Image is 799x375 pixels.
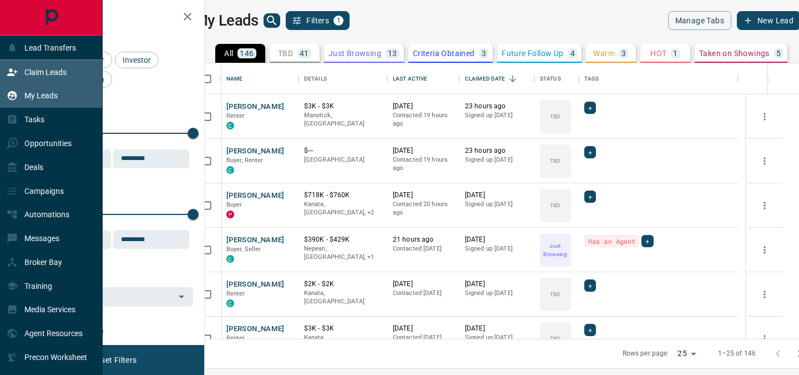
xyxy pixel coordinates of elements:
[195,12,259,29] h1: My Leads
[459,63,534,94] div: Claimed Date
[673,346,700,362] div: 25
[465,63,505,94] div: Claimed Date
[388,49,397,57] p: 13
[550,157,560,165] p: TBD
[756,153,773,169] button: more
[115,52,159,68] div: Investor
[584,146,596,158] div: +
[393,63,427,94] div: Last Active
[264,13,280,28] button: search button
[756,197,773,214] button: more
[226,290,245,297] span: Renter
[393,102,454,111] p: [DATE]
[413,49,475,57] p: Criteria Obtained
[534,63,579,94] div: Status
[304,289,382,306] p: Kanata, [GEOGRAPHIC_DATA]
[650,49,666,57] p: HOT
[393,279,454,289] p: [DATE]
[588,191,592,202] span: +
[393,235,454,244] p: 21 hours ago
[550,112,560,121] p: TBD
[593,49,615,57] p: Warm
[304,191,382,200] p: $718K - $760K
[579,63,738,94] div: Tags
[465,289,529,298] p: Signed up [DATE]
[304,156,382,164] p: [GEOGRAPHIC_DATA]
[756,108,773,125] button: more
[588,324,592,336] span: +
[393,200,454,217] p: Contacted 20 hours ago
[304,324,382,333] p: $3K - $3K
[226,201,242,208] span: Buyer
[623,349,669,358] p: Rows per page:
[226,324,285,334] button: [PERSON_NAME]
[502,49,563,57] p: Future Follow Up
[584,324,596,336] div: +
[465,146,529,156] p: 23 hours ago
[465,333,529,342] p: Signed up [DATE]
[465,244,529,253] p: Signed up [DATE]
[387,63,459,94] div: Last Active
[645,236,649,247] span: +
[393,191,454,200] p: [DATE]
[119,56,155,64] span: Investor
[465,191,529,200] p: [DATE]
[328,49,381,57] p: Just Browsing
[393,111,454,128] p: Contacted 19 hours ago
[226,122,234,129] div: condos.ca
[226,146,285,157] button: [PERSON_NAME]
[36,11,193,24] h2: Filters
[570,49,575,57] p: 4
[393,156,454,173] p: Contacted 19 hours ago
[226,112,245,119] span: Renter
[304,279,382,289] p: $2K - $2K
[226,246,261,253] span: Buyer, Seller
[584,279,596,292] div: +
[226,211,234,218] div: property.ca
[226,166,234,174] div: condos.ca
[621,49,626,57] p: 3
[240,49,254,57] p: 146
[226,299,234,307] div: condos.ca
[221,63,299,94] div: Name
[541,242,570,258] p: Just Browsing
[584,191,596,203] div: +
[584,102,596,114] div: +
[393,146,454,156] p: [DATE]
[668,11,731,30] button: Manage Tabs
[550,201,560,209] p: TBD
[776,49,781,57] p: 5
[84,351,144,369] button: Reset Filters
[482,49,486,57] p: 3
[278,49,293,57] p: TBD
[588,147,592,158] span: +
[226,279,285,290] button: [PERSON_NAME]
[465,102,529,111] p: 23 hours ago
[299,63,387,94] div: Details
[304,244,382,262] p: Ottawa
[699,49,770,57] p: Taken on Showings
[588,236,636,247] span: Has an Agent
[673,49,677,57] p: 1
[540,63,561,94] div: Status
[584,63,599,94] div: Tags
[335,17,342,24] span: 1
[641,235,653,247] div: +
[465,279,529,289] p: [DATE]
[465,111,529,120] p: Signed up [DATE]
[465,156,529,164] p: Signed up [DATE]
[226,102,285,112] button: [PERSON_NAME]
[224,49,233,57] p: All
[226,63,243,94] div: Name
[304,63,327,94] div: Details
[756,331,773,347] button: more
[393,244,454,253] p: Contacted [DATE]
[226,191,285,201] button: [PERSON_NAME]
[465,235,529,244] p: [DATE]
[304,102,382,111] p: $3K - $3K
[588,280,592,291] span: +
[718,349,756,358] p: 1–25 of 146
[226,235,285,246] button: [PERSON_NAME]
[226,255,234,263] div: condos.ca
[304,111,382,128] p: Manotick, [GEOGRAPHIC_DATA]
